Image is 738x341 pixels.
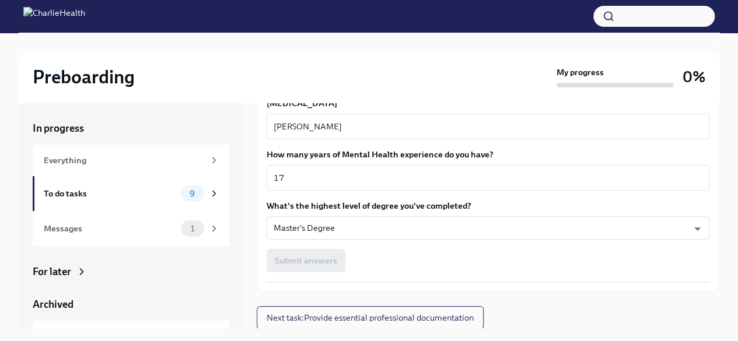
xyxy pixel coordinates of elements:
a: For later [33,265,229,279]
span: 1 [184,224,201,233]
div: Messages [44,222,176,235]
label: [MEDICAL_DATA] [267,97,709,109]
a: To do tasks9 [33,176,229,211]
label: How many years of Mental Health experience do you have? [267,149,709,160]
a: In progress [33,121,229,135]
strong: My progress [557,66,604,78]
span: 9 [183,189,202,198]
a: Archived [33,297,229,311]
span: Next task : Provide essential professional documentation [267,312,474,324]
h2: Preboarding [33,65,135,89]
label: What's the highest level of degree you've completed? [267,200,709,212]
a: Everything [33,145,229,176]
textarea: 17 [274,171,702,185]
button: Next task:Provide essential professional documentation [257,306,484,329]
textarea: [PERSON_NAME] [274,119,702,133]
div: To do tasks [44,187,176,200]
h3: 0% [683,66,705,87]
div: For later [33,265,71,279]
img: CharlieHealth [23,7,85,26]
a: Messages1 [33,211,229,246]
div: Everything [44,154,204,167]
div: Master's Degree [267,216,709,240]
